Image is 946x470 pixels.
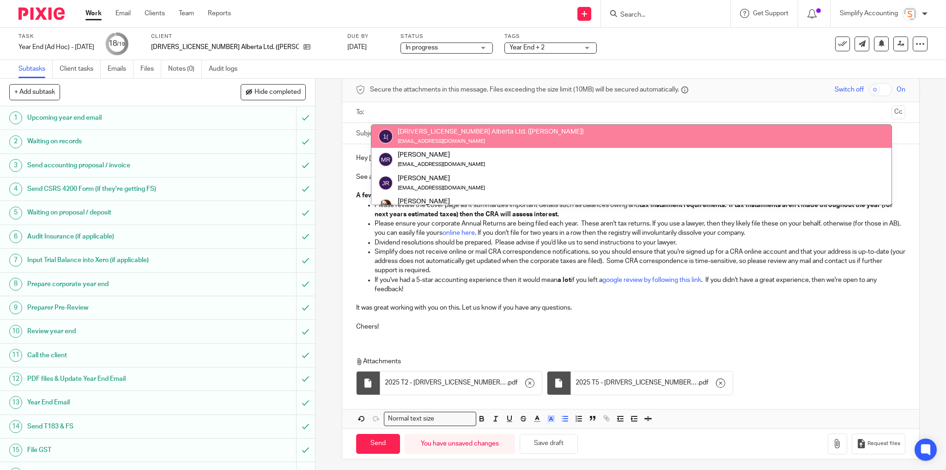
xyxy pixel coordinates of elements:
[9,230,22,243] div: 6
[386,414,437,424] span: Normal text size
[356,322,906,331] p: Cheers!
[378,176,393,190] img: svg%3E
[9,301,22,314] div: 9
[9,325,22,338] div: 10
[398,185,485,190] small: [EMAIL_ADDRESS][DOMAIN_NAME]
[398,139,485,144] small: [EMAIL_ADDRESS][DOMAIN_NAME]
[356,172,906,182] p: See attached e-filed corporate tax return for your records.
[9,111,22,124] div: 1
[753,10,788,17] span: Get Support
[384,412,476,426] div: Search for option
[27,443,200,457] h1: File GST
[852,433,905,454] button: Request files
[347,33,389,40] label: Due by
[151,43,299,52] p: [DRIVERS_LICENSE_NUMBER] Alberta Ltd. ([PERSON_NAME])
[9,349,22,362] div: 11
[375,201,906,220] p: Please review the cover page as it summarizes important details such as balances owing and
[9,207,22,220] div: 5
[903,6,917,21] img: Screenshot%202023-11-29%20141159.png
[602,277,701,283] a: google review by following this link
[398,150,485,159] div: [PERSON_NAME]
[27,111,200,125] h1: Upcoming year end email
[370,85,679,94] span: Secure the attachments in this message. Files exceeding the size limit (10MB) will be secured aut...
[9,420,22,433] div: 14
[406,44,438,51] span: In progress
[375,202,894,218] strong: tax instalment requirements. If tax instalments aren't made throughout the year (for next years e...
[398,197,527,206] div: [PERSON_NAME]
[60,60,101,78] a: Client tasks
[18,33,94,40] label: Task
[179,9,194,18] a: Team
[867,440,900,447] span: Request files
[9,254,22,267] div: 7
[504,33,597,40] label: Tags
[27,182,200,196] h1: Send CSRS 4200 Form (if they're getting FS)
[375,219,906,238] p: Please ensure your corporate Annual Returns are being filed each year. These aren't tax returns. ...
[9,278,22,291] div: 8
[109,38,125,49] div: 18
[9,396,22,409] div: 13
[398,162,485,167] small: [EMAIL_ADDRESS][DOMAIN_NAME]
[891,105,905,119] button: Cc
[356,153,906,163] p: Hey [PERSON_NAME],
[27,206,200,220] h1: Waiting on proposal / deposit
[9,183,22,195] div: 4
[27,253,200,267] h1: Input Trial Balance into Xero (if applicable)
[835,85,864,94] span: Switch off
[398,173,485,183] div: [PERSON_NAME]
[27,301,200,315] h1: Preparer Pre-Review
[27,230,200,244] h1: Audit Insurance (if applicable)
[375,247,906,275] p: Simplify does not receive online or mail CRA correspondence notifications, so you should ensure t...
[27,324,200,338] h1: Review year end
[208,9,231,18] a: Reports
[168,60,202,78] a: Notes (0)
[400,33,493,40] label: Status
[117,42,125,47] small: /19
[508,378,518,387] span: pdf
[18,43,94,52] div: Year End (Ad Hoc) - May 2025
[443,230,475,236] a: online here
[520,434,578,454] button: Save draft
[398,127,584,136] div: [DRIVERS_LICENSE_NUMBER] Alberta Ltd. ([PERSON_NAME])
[85,9,102,18] a: Work
[151,33,336,40] label: Client
[27,396,200,409] h1: Year End Email
[18,60,53,78] a: Subtasks
[9,159,22,172] div: 3
[356,108,366,117] label: To:
[437,414,470,424] input: Search for option
[509,44,545,51] span: Year End + 2
[375,275,906,294] p: If you've had a 5-star accounting experience then it would mean if you left a . If you didn't hav...
[378,199,393,214] img: Kelsey%20Website-compressed%20Resized.jpg
[356,303,906,312] p: It was great working with you on this. Let us know if you have any questions.
[897,85,905,94] span: On
[356,357,885,366] p: Attachments
[140,60,161,78] a: Files
[9,372,22,385] div: 12
[9,135,22,148] div: 2
[380,372,542,395] div: .
[27,420,200,433] h1: Send T183 & FS
[27,159,200,172] h1: Send accounting proposal / invoice
[27,372,200,386] h1: PDF files & Update Year End Email
[115,9,131,18] a: Email
[356,192,411,199] strong: A few quick items:
[375,238,906,247] p: Dividend resolutions should be prepared. Please advise if you'd like us to send instructions to y...
[255,89,301,96] span: Hide completed
[108,60,133,78] a: Emails
[18,43,94,52] div: Year End (Ad Hoc) - [DATE]
[27,277,200,291] h1: Prepare corporate year end
[347,44,367,50] span: [DATE]
[385,378,507,387] span: 2025 T2 - [DRIVERS_LICENSE_NUMBER] Alberta Ltd
[241,84,306,100] button: Hide completed
[619,11,703,19] input: Search
[356,129,380,138] label: Subject:
[405,434,515,454] div: You have unsaved changes
[9,444,22,457] div: 15
[840,9,898,18] p: Simplify Accounting
[27,134,200,148] h1: Waiting on records
[558,277,571,283] strong: a lot
[356,434,400,454] input: Send
[571,372,733,395] div: .
[18,7,65,20] img: Pixie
